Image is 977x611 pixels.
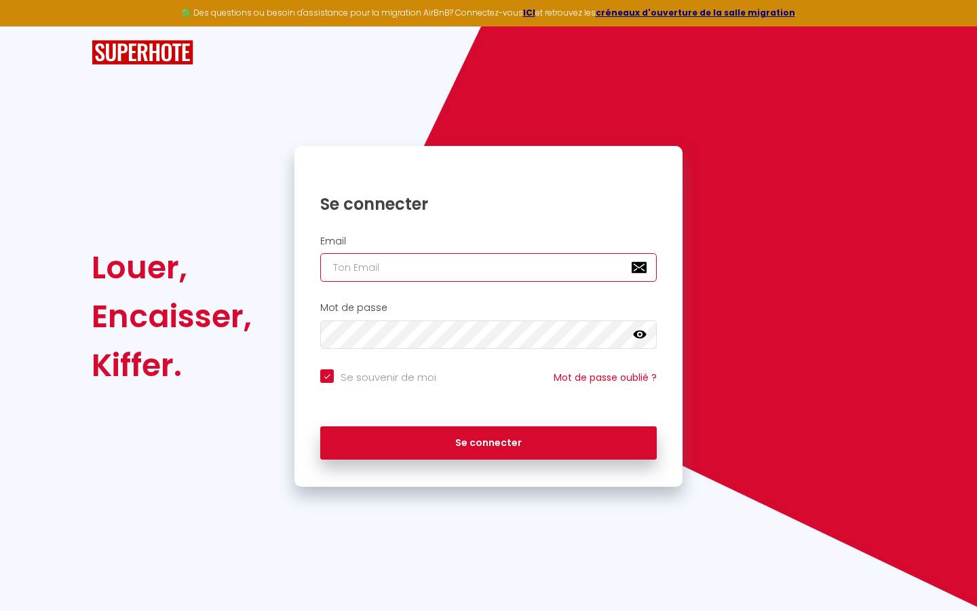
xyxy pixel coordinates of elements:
[596,7,795,18] a: créneaux d'ouverture de la salle migration
[320,193,657,215] h1: Se connecter
[320,236,657,247] h2: Email
[320,426,657,460] button: Se connecter
[92,292,252,341] div: Encaisser,
[523,7,535,18] a: ICI
[92,341,252,390] div: Kiffer.
[554,371,657,384] a: Mot de passe oublié ?
[92,243,252,292] div: Louer,
[11,5,52,46] button: Ouvrir le widget de chat LiveChat
[92,40,193,65] img: SuperHote logo
[320,253,657,282] input: Ton Email
[320,302,657,314] h2: Mot de passe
